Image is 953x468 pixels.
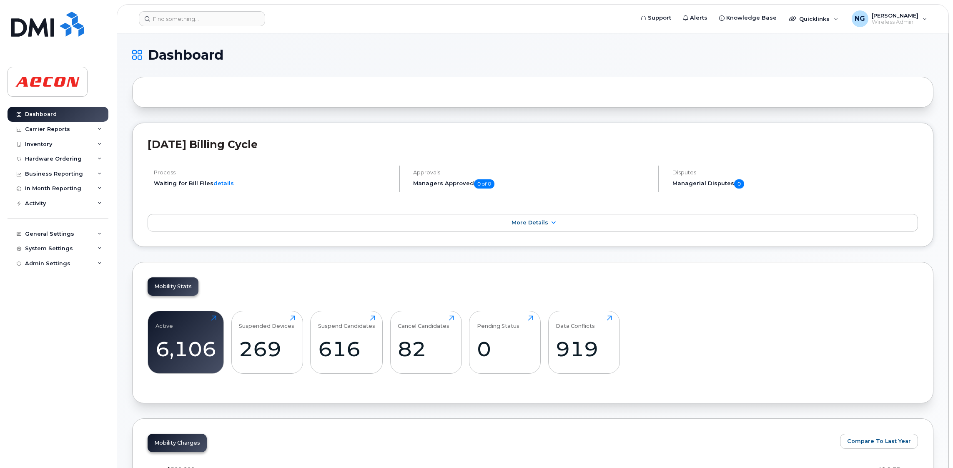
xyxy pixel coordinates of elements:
[413,169,651,176] h4: Approvals
[213,180,234,186] a: details
[398,315,454,369] a: Cancel Candidates82
[239,315,294,329] div: Suspended Devices
[556,315,595,329] div: Data Conflicts
[477,315,519,329] div: Pending Status
[239,337,295,361] div: 269
[154,179,392,187] li: Waiting for Bill Files
[840,434,918,449] button: Compare To Last Year
[398,315,449,329] div: Cancel Candidates
[318,315,375,369] a: Suspend Candidates616
[413,179,651,189] h5: Managers Approved
[318,315,375,329] div: Suspend Candidates
[148,138,918,151] h2: [DATE] Billing Cycle
[154,169,392,176] h4: Process
[734,179,744,189] span: 0
[847,437,911,445] span: Compare To Last Year
[477,337,533,361] div: 0
[318,337,375,361] div: 616
[155,315,173,329] div: Active
[672,179,918,189] h5: Managerial Disputes
[477,315,533,369] a: Pending Status0
[512,219,548,226] span: More Details
[398,337,454,361] div: 82
[474,179,494,189] span: 0 of 0
[239,315,295,369] a: Suspended Devices269
[148,49,223,61] span: Dashboard
[155,337,216,361] div: 6,106
[672,169,918,176] h4: Disputes
[556,337,612,361] div: 919
[155,315,216,369] a: Active6,106
[556,315,612,369] a: Data Conflicts919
